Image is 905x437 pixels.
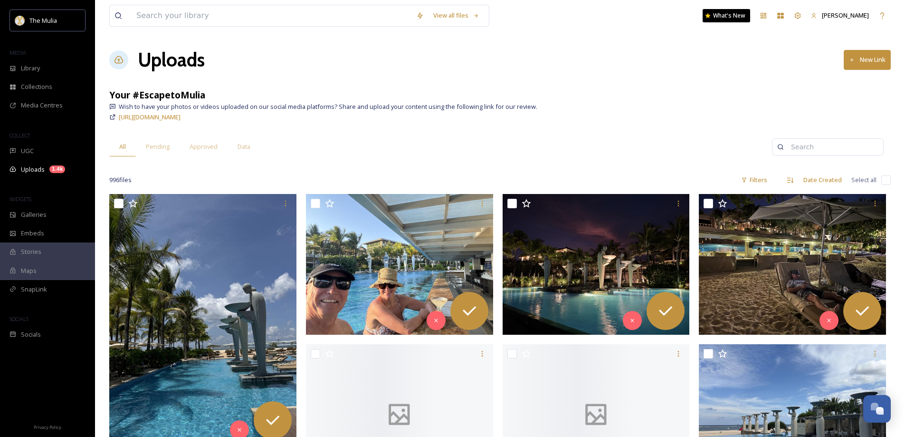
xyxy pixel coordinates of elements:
img: mulia_logo.png [15,16,25,25]
span: Maps [21,266,37,275]
div: Filters [736,171,772,189]
span: Embeds [21,229,44,238]
span: SnapLink [21,285,47,294]
a: [PERSON_NAME] [806,6,874,25]
span: Stories [21,247,41,256]
span: 996 file s [109,175,132,185]
span: [PERSON_NAME] [822,11,869,19]
span: All [119,142,126,151]
span: COLLECT [10,132,30,139]
span: Data [238,142,250,151]
span: Select all [851,175,876,185]
span: WIDGETS [10,195,31,203]
div: 1.4k [49,165,65,173]
button: New Link [844,50,891,69]
span: [URL][DOMAIN_NAME] [119,113,181,121]
span: The Mulia [29,16,57,25]
span: Approved [190,142,218,151]
a: [URL][DOMAIN_NAME] [119,111,181,123]
a: Uploads [138,46,205,74]
span: Pending [146,142,170,151]
strong: Your #EscapetoMulia [109,88,205,101]
span: Media Centres [21,101,63,110]
button: Open Chat [863,395,891,423]
a: Privacy Policy [34,421,61,432]
img: ext_1758159154.426515_lisa.dowd110@gmail.com-IMG_0565.jpeg [503,194,690,335]
span: SOCIALS [10,315,29,322]
input: Search your library [132,5,411,26]
span: UGC [21,146,34,155]
img: ext_1758159154.427626_lisa.dowd110@gmail.com-IMG_0564.jpeg [699,194,886,335]
span: Collections [21,82,52,91]
span: Uploads [21,165,45,174]
a: What's New [703,9,750,22]
span: Privacy Policy [34,424,61,430]
input: Search [786,137,878,156]
span: Library [21,64,40,73]
span: Wish to have your photos or videos uploaded on our social media platforms? Share and upload your ... [119,102,537,111]
a: View all files [429,6,484,25]
span: MEDIA [10,49,26,56]
div: Date Created [799,171,847,189]
span: Galleries [21,210,47,219]
img: ext_1758159154.893749_lisa.dowd110@gmail.com-IMG_0344.jpeg [306,194,493,335]
span: Socials [21,330,41,339]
